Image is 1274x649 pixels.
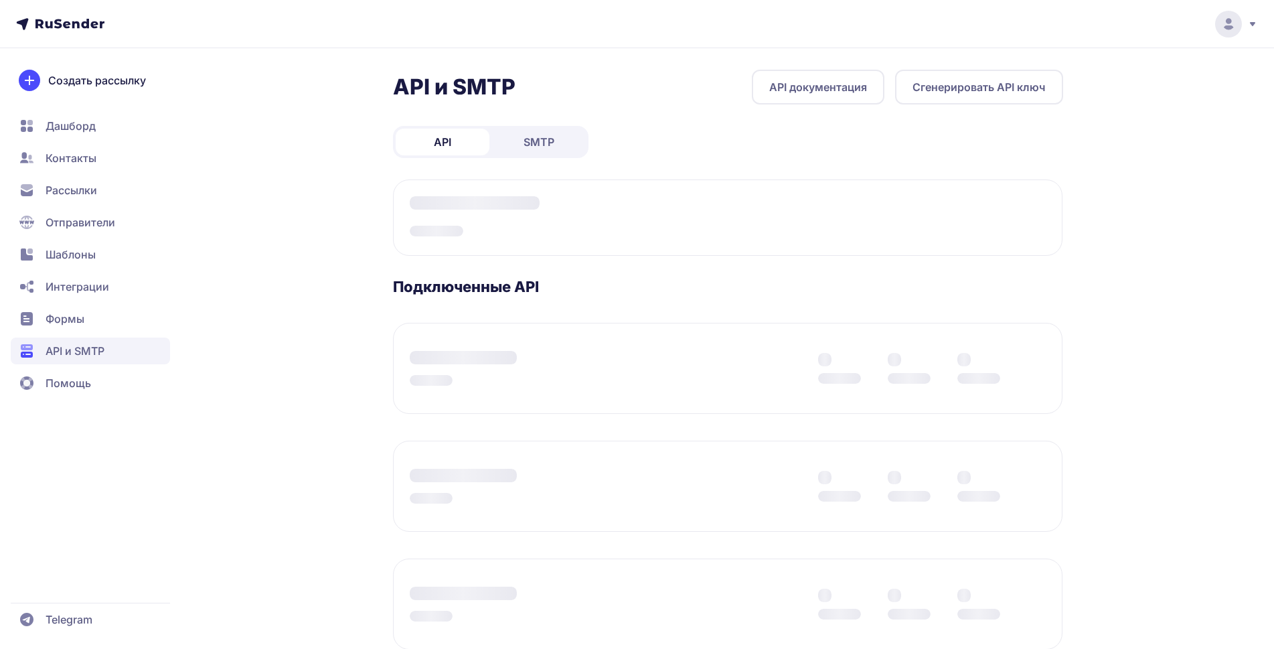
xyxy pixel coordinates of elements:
span: Telegram [46,611,92,628]
span: SMTP [524,134,554,150]
span: Отправители [46,214,115,230]
span: Создать рассылку [48,72,146,88]
button: Сгенерировать API ключ [895,70,1063,104]
span: Контакты [46,150,96,166]
span: Шаблоны [46,246,96,263]
a: API документация [752,70,884,104]
span: API [434,134,451,150]
h2: API и SMTP [393,74,515,100]
span: API и SMTP [46,343,104,359]
a: SMTP [492,129,586,155]
a: API [396,129,489,155]
a: Telegram [11,606,170,633]
span: Формы [46,311,84,327]
span: Интеграции [46,279,109,295]
span: Дашборд [46,118,96,134]
h3: Подключенные API [393,277,1063,296]
span: Рассылки [46,182,97,198]
span: Помощь [46,375,91,391]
